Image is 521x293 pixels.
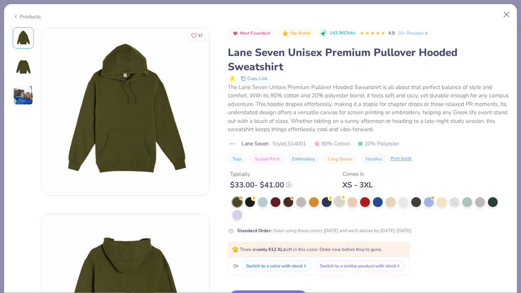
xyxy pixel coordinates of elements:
[258,246,285,252] strong: only 612 XLs
[315,261,406,271] button: Switch to a similar product with stock
[323,154,357,164] button: Long Sleeve
[398,30,429,36] a: 10+ Reviews
[228,45,509,74] div: Lane Seven Unisex Premium Pullover Hooded Sweatshirt
[357,140,399,148] span: 20% Polyester
[228,83,509,134] div: The Lane Seven Unisex Premium Pullover Hooded Sweatshirt is all about that perfect balance of sty...
[238,74,270,83] button: copy to clipboard
[14,57,32,76] img: Back
[198,34,203,38] span: 37
[320,263,396,269] div: Switch to a similar product with stock
[232,30,238,36] img: Most Favorited sort
[240,31,270,35] span: Most Favorited
[391,156,412,162] div: Print Guide
[241,261,312,271] button: Switch to a color with stock
[273,140,306,148] span: Style LS14001
[330,30,355,36] span: 143.3K Clicks
[237,228,272,234] strong: Standard Order :
[14,29,32,47] img: Front
[232,246,382,252] span: There are left in this color. Order now before they're gone.
[278,29,314,38] button: Badge Button
[232,263,238,269] span: Or
[237,227,412,234] div: Order using these colors [DATE] and we'll deliver by [DATE]-[DATE].
[342,170,373,178] div: Comes In
[230,180,292,190] div: $ 33.00 - $ 41.00
[360,27,385,39] div: 4.9 Stars
[230,170,292,178] div: Typically
[232,246,238,253] span: 🫣
[242,140,269,148] span: Lane Seven
[229,29,274,38] button: Badge Button
[13,13,41,21] div: Products
[13,85,33,105] img: User generated content
[288,154,320,164] button: Embroidery
[314,140,350,148] span: 80% Cotton
[290,31,311,35] span: Top Rated
[500,8,514,22] button: Close
[282,30,288,36] img: Top Rated sort
[228,154,247,164] button: Tops
[342,180,373,190] div: XS - 3XL
[250,154,284,164] button: Screen Print
[388,30,395,36] span: 4.9
[246,263,303,269] div: Switch to a color with stock
[188,30,206,41] button: Like
[42,28,209,195] img: Front
[361,154,387,164] button: Hoodies
[228,141,238,147] img: brand logo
